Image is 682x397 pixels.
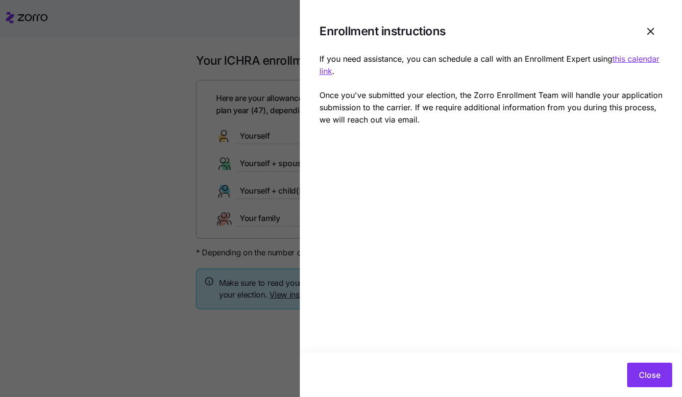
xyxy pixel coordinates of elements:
[627,363,672,387] button: Close
[319,24,631,39] h1: Enrollment instructions
[319,54,659,76] a: this calendar link
[319,53,662,126] p: If you need assistance, you can schedule a call with an Enrollment Expert using . Once you've sub...
[639,369,660,381] span: Close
